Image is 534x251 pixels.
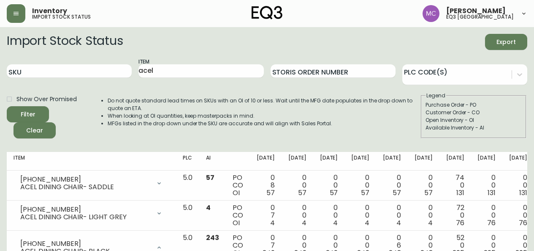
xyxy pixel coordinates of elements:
[446,204,464,227] div: 72 0
[233,204,243,227] div: PO CO
[7,152,176,171] th: Item
[14,122,56,138] button: Clear
[32,14,91,19] h5: import stock status
[176,201,199,231] td: 5.0
[426,101,522,109] div: Purchase Order - PO
[426,92,446,99] legend: Legend
[351,174,369,197] div: 0 0
[423,5,439,22] img: 6dbdb61c5655a9a555815750a11666cc
[424,188,433,198] span: 57
[7,34,123,50] h2: Import Stock Status
[426,124,522,132] div: Available Inventory - AI
[288,174,306,197] div: 0 0
[393,188,401,198] span: 57
[509,174,527,197] div: 0 0
[32,8,67,14] span: Inventory
[298,188,306,198] span: 57
[257,204,275,227] div: 0 7
[320,204,338,227] div: 0 0
[20,183,151,191] div: ACEL DINING CHAIR- SADDLE
[108,97,420,112] li: Do not quote standard lead times on SKUs with an OI of 10 or less. Wait until the MFG date popula...
[108,112,420,120] li: When looking at OI quantities, keep masterpacks in mind.
[206,233,219,243] span: 243
[21,109,35,120] div: Filter
[519,218,527,228] span: 76
[426,109,522,116] div: Customer Order - CO
[252,6,283,19] img: logo
[233,218,240,228] span: OI
[446,14,514,19] h5: eq3 [GEOGRAPHIC_DATA]
[439,152,471,171] th: [DATE]
[383,174,401,197] div: 0 0
[330,188,338,198] span: 57
[477,204,496,227] div: 0 0
[14,204,169,223] div: [PHONE_NUMBER]ACEL DINING CHAIR- LIGHT GREY
[257,174,275,197] div: 0 8
[408,152,439,171] th: [DATE]
[333,218,338,228] span: 4
[302,218,306,228] span: 4
[509,204,527,227] div: 0 0
[320,174,338,197] div: 0 0
[456,218,464,228] span: 76
[20,213,151,221] div: ACEL DINING CHAIR- LIGHT GREY
[344,152,376,171] th: [DATE]
[488,188,496,198] span: 131
[14,174,169,193] div: [PHONE_NUMBER]ACEL DINING CHAIR- SADDLE
[199,152,226,171] th: AI
[266,188,275,198] span: 57
[16,95,77,104] span: Show Over Promised
[20,125,49,136] span: Clear
[206,203,211,212] span: 4
[471,152,502,171] th: [DATE]
[383,204,401,227] div: 0 0
[351,204,369,227] div: 0 0
[361,188,369,198] span: 57
[485,34,527,50] button: Export
[108,120,420,127] li: MFGs listed in the drop down under the SKU are accurate and will align with Sales Portal.
[233,174,243,197] div: PO CO
[376,152,408,171] th: [DATE]
[270,218,275,228] span: 4
[456,188,464,198] span: 131
[519,188,527,198] span: 131
[428,218,433,228] span: 4
[487,218,496,228] span: 76
[176,171,199,201] td: 5.0
[313,152,345,171] th: [DATE]
[288,204,306,227] div: 0 0
[233,188,240,198] span: OI
[426,116,522,124] div: Open Inventory - OI
[396,218,401,228] span: 4
[477,174,496,197] div: 0 0
[20,206,151,213] div: [PHONE_NUMBER]
[492,37,520,47] span: Export
[446,174,464,197] div: 74 0
[415,174,433,197] div: 0 0
[446,8,506,14] span: [PERSON_NAME]
[20,176,151,183] div: [PHONE_NUMBER]
[415,204,433,227] div: 0 0
[365,218,369,228] span: 4
[282,152,313,171] th: [DATE]
[206,173,214,182] span: 57
[20,240,151,248] div: [PHONE_NUMBER]
[176,152,199,171] th: PLC
[502,152,534,171] th: [DATE]
[7,106,49,122] button: Filter
[250,152,282,171] th: [DATE]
